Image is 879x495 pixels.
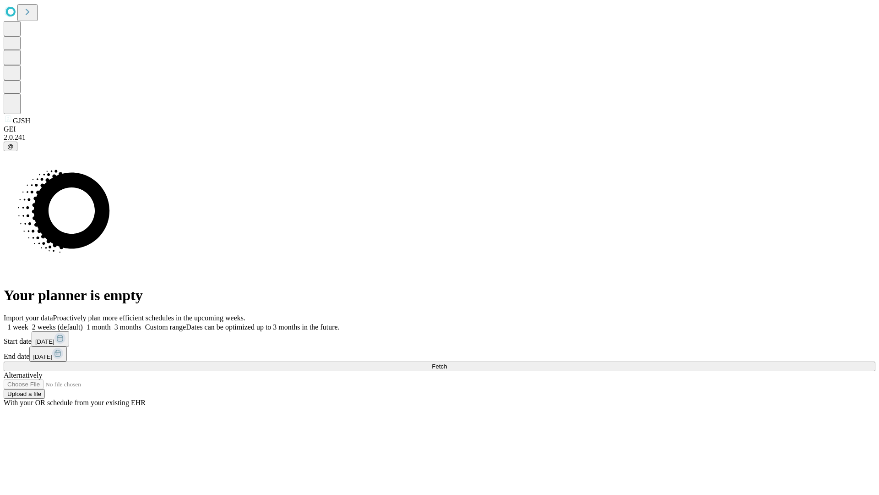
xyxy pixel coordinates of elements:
span: 1 week [7,323,28,331]
span: @ [7,143,14,150]
span: Custom range [145,323,186,331]
span: Import your data [4,314,53,322]
span: Alternatively [4,371,42,379]
div: End date [4,346,875,362]
button: Upload a file [4,389,45,399]
button: [DATE] [32,331,69,346]
span: GJSH [13,117,30,125]
span: 3 months [114,323,141,331]
h1: Your planner is empty [4,287,875,304]
button: Fetch [4,362,875,371]
span: Fetch [432,363,447,370]
div: GEI [4,125,875,133]
span: 1 month [87,323,111,331]
button: [DATE] [29,346,67,362]
div: Start date [4,331,875,346]
span: 2 weeks (default) [32,323,83,331]
div: 2.0.241 [4,133,875,142]
span: Dates can be optimized up to 3 months in the future. [186,323,339,331]
span: Proactively plan more efficient schedules in the upcoming weeks. [53,314,245,322]
span: With your OR schedule from your existing EHR [4,399,146,407]
button: @ [4,142,17,151]
span: [DATE] [33,353,52,360]
span: [DATE] [35,338,54,345]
